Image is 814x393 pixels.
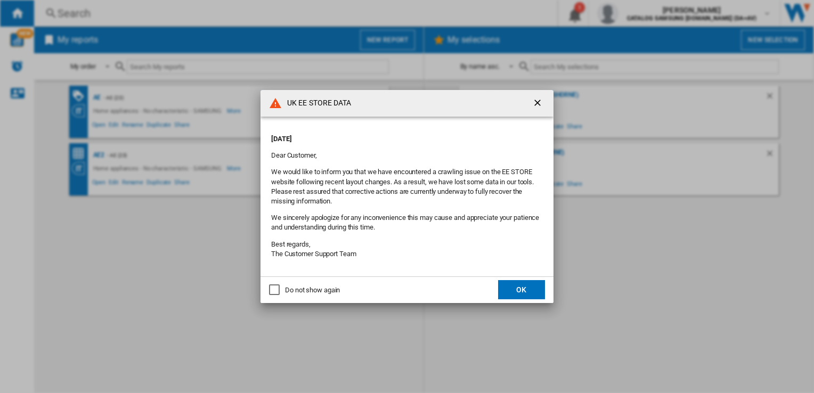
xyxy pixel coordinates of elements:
[498,280,545,299] button: OK
[271,135,291,143] strong: [DATE]
[271,167,543,206] p: We would like to inform you that we have encountered a crawling issue on the EE STORE website fol...
[271,213,543,232] p: We sincerely apologize for any inconvenience this may cause and appreciate your patience and unde...
[285,285,340,295] div: Do not show again
[271,151,543,160] p: Dear Customer,
[271,240,543,259] p: Best regards, The Customer Support Team
[532,97,545,110] ng-md-icon: getI18NText('BUTTONS.CLOSE_DIALOG')
[269,285,340,295] md-checkbox: Do not show again
[282,98,352,109] h4: UK EE STORE DATA
[528,93,549,114] button: getI18NText('BUTTONS.CLOSE_DIALOG')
